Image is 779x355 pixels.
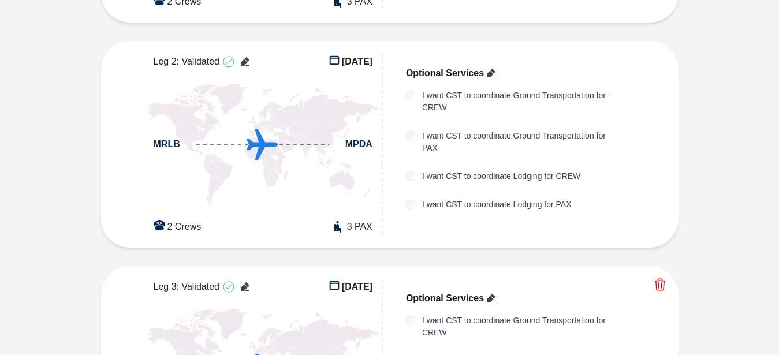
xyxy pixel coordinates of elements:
[342,280,372,294] span: [DATE]
[345,137,372,151] span: MPDA
[422,170,580,182] label: I want CST to coordinate Lodging for CREW
[154,137,180,151] span: MRLB
[347,220,372,234] span: 3 PAX
[422,315,624,339] label: I want CST to coordinate Ground Transportation for CREW
[167,220,202,234] span: 2 Crews
[422,199,572,211] label: I want CST to coordinate Lodging for PAX
[422,130,624,154] label: I want CST to coordinate Ground Transportation for PAX
[154,280,219,294] span: Leg 3: Validated
[422,89,624,114] label: I want CST to coordinate Ground Transportation for CREW
[406,66,484,80] span: Optional Services
[406,292,484,305] span: Optional Services
[342,55,372,69] span: [DATE]
[154,55,219,69] span: Leg 2: Validated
